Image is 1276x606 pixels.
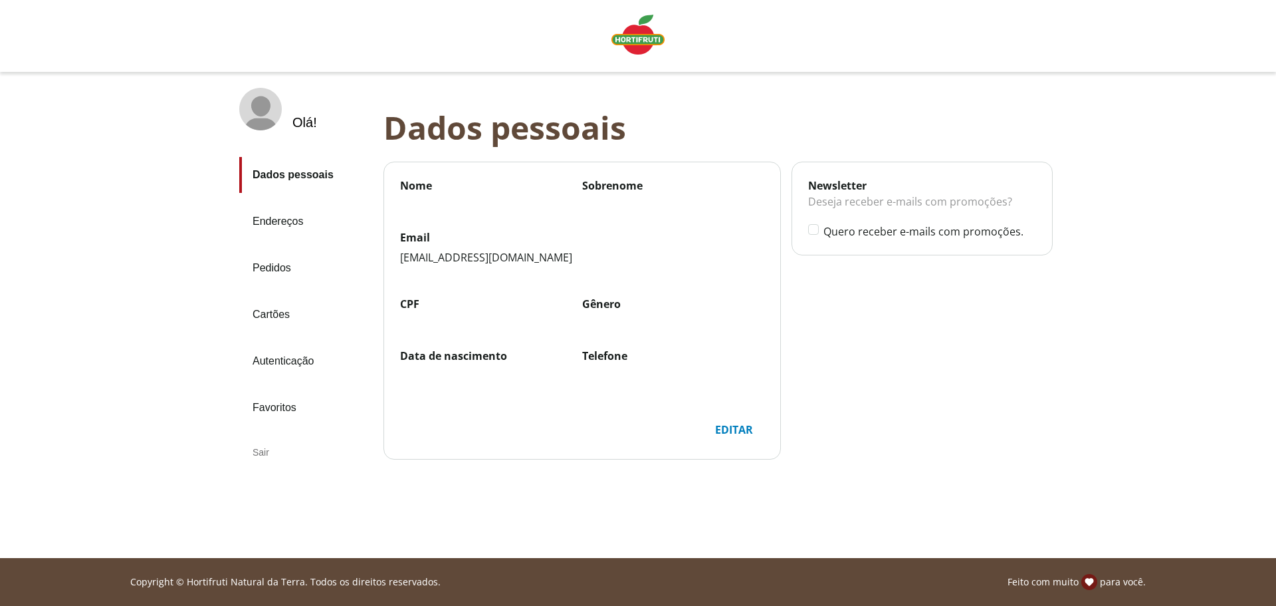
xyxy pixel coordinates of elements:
[239,297,373,333] a: Cartões
[239,250,373,286] a: Pedidos
[1081,574,1097,590] img: amor
[239,157,373,193] a: Dados pessoais
[400,250,764,265] div: [EMAIL_ADDRESS][DOMAIN_NAME]
[808,178,1036,193] div: Newsletter
[400,178,582,193] label: Nome
[239,390,373,426] a: Favoritos
[239,436,373,468] div: Sair
[400,297,582,311] label: CPF
[130,575,441,589] p: Copyright © Hortifruti Natural da Terra. Todos os direitos reservados.
[582,178,764,193] label: Sobrenome
[400,230,764,245] label: Email
[400,349,582,363] label: Data de nascimento
[239,343,373,379] a: Autenticação
[582,297,764,311] label: Gênero
[606,9,670,63] a: Logo
[704,416,764,443] button: Editar
[704,417,764,442] div: Editar
[292,115,317,130] div: Olá !
[239,204,373,239] a: Endereços
[1008,574,1146,590] p: Feito com muito para você.
[808,193,1036,224] div: Deseja receber e-mails com promoções?
[5,574,1271,590] div: Linha de sessão
[823,224,1036,239] label: Quero receber e-mails com promoções.
[383,109,1063,146] div: Dados pessoais
[611,15,665,55] img: Logo
[582,349,764,363] label: Telefone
